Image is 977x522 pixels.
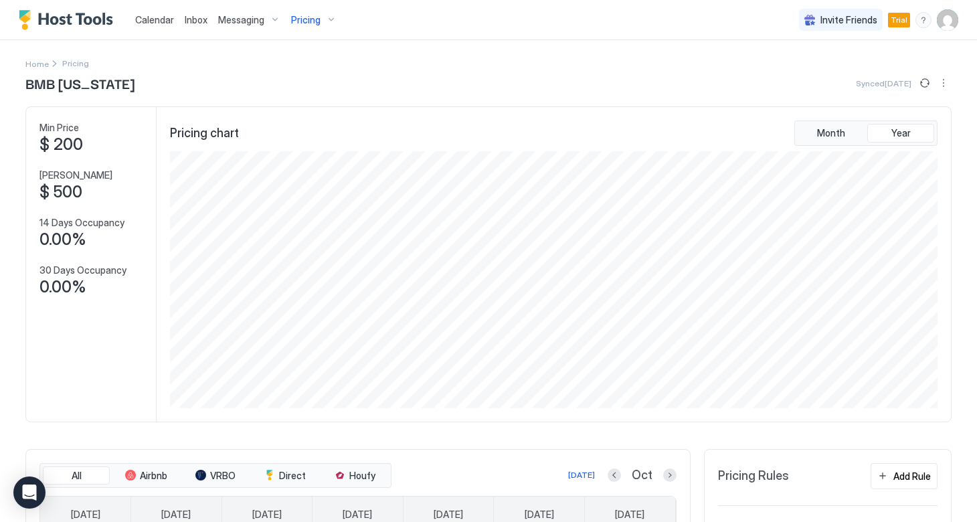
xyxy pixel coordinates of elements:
[62,58,89,68] span: Breadcrumb
[718,468,789,484] span: Pricing Rules
[72,470,82,482] span: All
[798,124,865,143] button: Month
[615,509,644,521] span: [DATE]
[39,169,112,181] span: [PERSON_NAME]
[210,470,236,482] span: VRBO
[43,466,110,485] button: All
[39,230,86,250] span: 0.00%
[218,14,264,26] span: Messaging
[871,463,938,489] button: Add Rule
[71,509,100,521] span: [DATE]
[39,217,124,229] span: 14 Days Occupancy
[135,13,174,27] a: Calendar
[566,467,597,483] button: [DATE]
[39,182,82,202] span: $ 500
[434,509,463,521] span: [DATE]
[13,476,46,509] div: Open Intercom Messenger
[915,12,931,28] div: menu
[856,78,911,88] span: Synced [DATE]
[936,75,952,91] div: menu
[25,56,49,70] div: Breadcrumb
[893,469,931,483] div: Add Rule
[25,59,49,69] span: Home
[608,468,621,482] button: Previous month
[867,124,934,143] button: Year
[140,470,167,482] span: Airbnb
[349,470,375,482] span: Houfy
[291,14,321,26] span: Pricing
[632,468,652,483] span: Oct
[917,75,933,91] button: Sync prices
[891,127,911,139] span: Year
[817,127,845,139] span: Month
[794,120,938,146] div: tab-group
[937,9,958,31] div: User profile
[525,509,554,521] span: [DATE]
[936,75,952,91] button: More options
[39,135,83,155] span: $ 200
[820,14,877,26] span: Invite Friends
[170,126,239,141] span: Pricing chart
[252,509,282,521] span: [DATE]
[39,122,79,134] span: Min Price
[19,10,119,30] a: Host Tools Logo
[135,14,174,25] span: Calendar
[25,73,135,93] span: BMB [US_STATE]
[568,469,595,481] div: [DATE]
[39,463,391,489] div: tab-group
[663,468,677,482] button: Next month
[343,509,372,521] span: [DATE]
[182,466,249,485] button: VRBO
[161,509,191,521] span: [DATE]
[112,466,179,485] button: Airbnb
[25,56,49,70] a: Home
[39,264,126,276] span: 30 Days Occupancy
[185,14,207,25] span: Inbox
[321,466,388,485] button: Houfy
[279,470,306,482] span: Direct
[891,14,907,26] span: Trial
[252,466,319,485] button: Direct
[39,277,86,297] span: 0.00%
[185,13,207,27] a: Inbox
